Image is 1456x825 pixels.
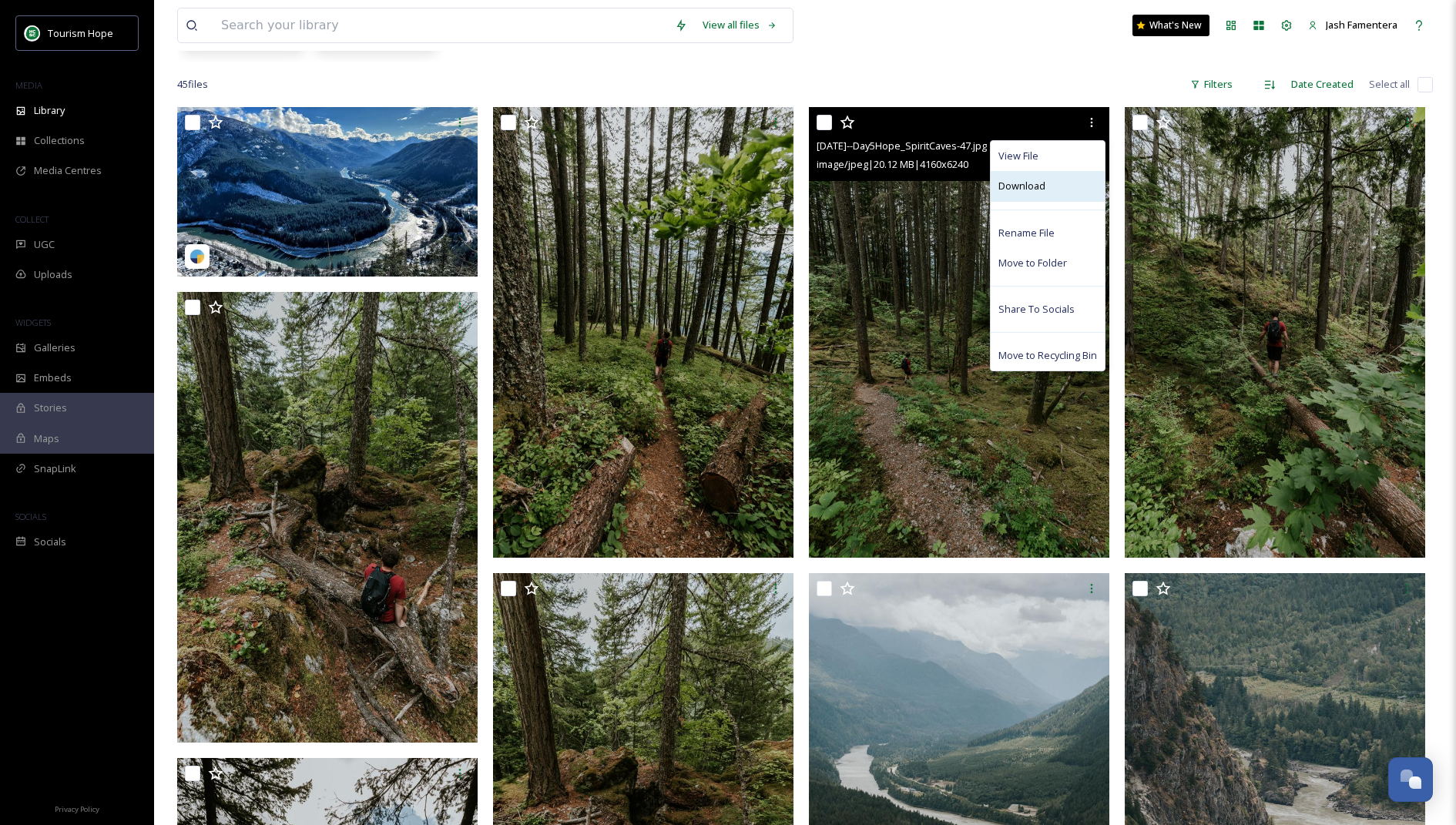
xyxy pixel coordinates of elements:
span: WIDGETS [15,317,51,328]
span: Move to Recycling Bin [998,348,1097,363]
span: Move to Folder [998,256,1067,270]
span: [DATE]--Day5Hope_SpiritCaves-47.jpg [817,139,987,153]
span: Privacy Policy [55,804,99,814]
span: image/jpeg | 20.12 MB | 4160 x 6240 [817,157,968,171]
span: Uploads [34,267,72,282]
img: logo.png [25,25,40,41]
img: 2021.07.21--Day5Hope_SpiritCaves-44.jpg [177,292,478,743]
a: View all files [695,10,785,40]
span: Jash Famentera [1326,18,1397,32]
span: Maps [34,431,59,446]
a: Privacy Policy [55,799,99,817]
a: What's New [1132,15,1209,36]
span: SOCIALS [15,511,46,522]
a: Jash Famentera [1300,10,1405,40]
span: View File [998,149,1038,163]
span: SnapLink [34,461,76,476]
span: Media Centres [34,163,102,178]
span: COLLECT [15,213,49,225]
button: Open Chat [1388,757,1433,802]
span: Galleries [34,340,75,355]
span: 45 file s [177,77,208,92]
img: 2021.07.21--Day5Hope_SpiritCaves-47.jpg [809,107,1109,558]
input: Search your library [213,8,667,42]
img: 2021.07.21--Day5Hope_SpiritCaves-46.jpg [1125,107,1425,558]
span: MEDIA [15,79,42,91]
span: Rename File [998,226,1055,240]
span: Socials [34,535,66,549]
span: Download [998,179,1045,193]
img: tomanynates-18085352851577890.jpeg [177,107,478,277]
img: 2021.07.21--Day5Hope_SpiritCaves-49.jpg [493,107,793,558]
img: snapsea-logo.png [190,249,205,264]
span: Select all [1369,77,1410,92]
span: Tourism Hope [48,26,113,40]
span: Share To Socials [998,302,1075,317]
div: Date Created [1283,69,1361,99]
span: UGC [34,237,55,252]
span: Collections [34,133,85,148]
span: Stories [34,401,67,415]
div: Filters [1183,69,1240,99]
span: Library [34,103,65,118]
span: Embeds [34,371,72,385]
